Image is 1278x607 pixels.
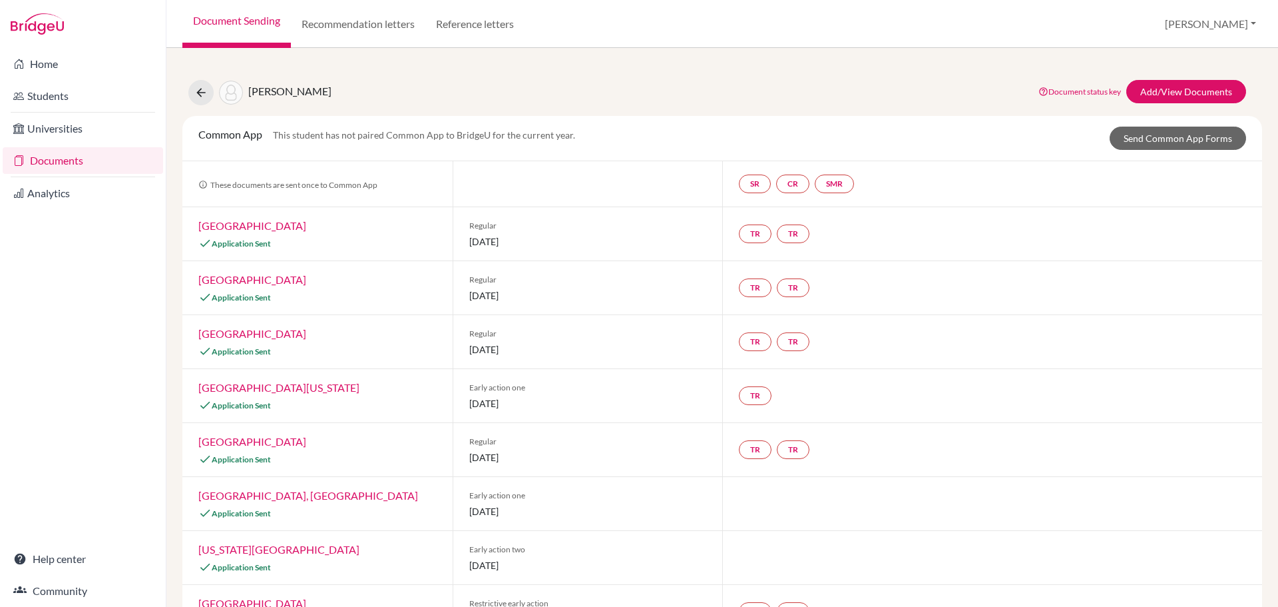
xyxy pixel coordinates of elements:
[739,225,771,243] a: TR
[739,386,771,405] a: TR
[469,235,707,249] span: [DATE]
[469,382,707,394] span: Early action one
[212,346,271,356] span: Application Sent
[777,440,809,459] a: TR
[198,128,262,141] span: Common App
[469,436,707,448] span: Regular
[198,327,306,340] a: [GEOGRAPHIC_DATA]
[198,435,306,448] a: [GEOGRAPHIC_DATA]
[777,279,809,297] a: TR
[273,129,575,141] span: This student has not paired Common App to BridgeU for the current year.
[198,219,306,232] a: [GEOGRAPHIC_DATA]
[777,332,809,351] a: TR
[1038,87,1121,97] a: Document status key
[3,180,163,207] a: Analytics
[469,450,707,464] span: [DATE]
[212,239,271,249] span: Application Sent
[212,400,271,410] span: Application Sent
[1110,127,1246,150] a: Send Common App Forms
[212,293,271,303] span: Application Sent
[739,175,771,193] a: SR
[469,490,707,502] span: Early action one
[469,289,707,303] span: [DATE]
[469,220,707,232] span: Regular
[777,225,809,243] a: TR
[248,85,331,97] span: [PERSON_NAME]
[776,175,809,193] a: CR
[198,543,359,556] a: [US_STATE][GEOGRAPHIC_DATA]
[1126,80,1246,103] a: Add/View Documents
[212,454,271,464] span: Application Sent
[469,396,707,410] span: [DATE]
[3,115,163,142] a: Universities
[198,273,306,286] a: [GEOGRAPHIC_DATA]
[469,544,707,556] span: Early action two
[11,13,64,35] img: Bridge-U
[815,175,854,193] a: SMR
[212,562,271,572] span: Application Sent
[469,274,707,286] span: Regular
[3,147,163,174] a: Documents
[198,489,418,502] a: [GEOGRAPHIC_DATA], [GEOGRAPHIC_DATA]
[469,558,707,572] span: [DATE]
[3,51,163,77] a: Home
[739,440,771,459] a: TR
[3,546,163,572] a: Help center
[3,578,163,604] a: Community
[739,332,771,351] a: TR
[212,508,271,518] span: Application Sent
[3,83,163,109] a: Students
[198,381,359,394] a: [GEOGRAPHIC_DATA][US_STATE]
[469,504,707,518] span: [DATE]
[198,180,377,190] span: These documents are sent once to Common App
[469,328,707,340] span: Regular
[739,279,771,297] a: TR
[469,342,707,356] span: [DATE]
[1159,11,1262,37] button: [PERSON_NAME]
